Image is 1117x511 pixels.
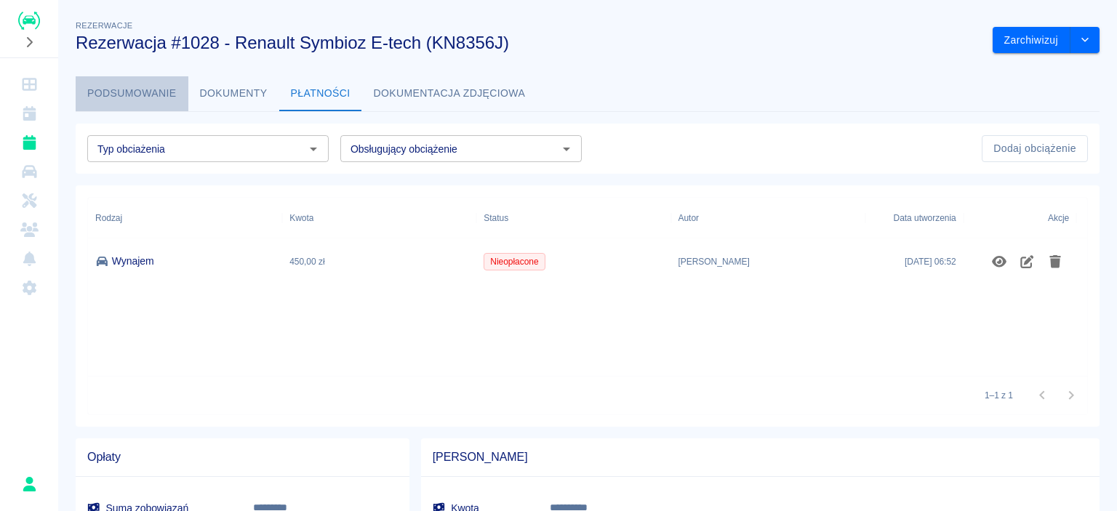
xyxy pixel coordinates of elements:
[112,254,154,269] p: Wynajem
[433,450,1088,464] span: [PERSON_NAME]
[14,469,44,499] button: Wiktor Hryc
[88,198,282,238] div: Rodzaj
[865,198,964,238] div: Data utworzenia
[1013,249,1041,274] button: Edytuj obciążenie
[556,139,577,159] button: Otwórz
[6,157,52,186] a: Flota
[95,198,122,238] div: Rodzaj
[6,273,52,302] a: Ustawienia
[282,238,476,285] div: 450,00 zł
[1041,249,1070,274] button: Usuń obciążenie
[18,33,40,52] button: Rozwiń nawigację
[362,76,537,111] button: Dokumentacja zdjęciowa
[985,249,1014,274] button: Pokaż szczegóły
[1070,27,1100,54] button: drop-down
[484,198,508,238] div: Status
[76,33,981,53] h3: Rezerwacja #1028 - Renault Symbioz E-tech (KN8356J)
[982,135,1088,162] button: Dodaj obciążenie
[1048,198,1069,238] div: Akcje
[279,76,362,111] button: Płatności
[282,198,476,238] div: Kwota
[484,255,544,268] span: Nieopłacone
[985,389,1013,402] p: 1–1 z 1
[87,450,398,464] span: Opłaty
[671,238,865,285] div: [PERSON_NAME]
[964,198,1077,238] div: Akcje
[6,244,52,273] a: Powiadomienia
[6,215,52,244] a: Klienci
[6,186,52,215] a: Serwisy
[76,76,188,111] button: Podsumowanie
[76,21,132,30] span: Rezerwacje
[303,139,324,159] button: Otwórz
[6,70,52,99] a: Dashboard
[289,198,313,238] div: Kwota
[476,198,670,238] div: Status
[6,99,52,128] a: Kalendarz
[18,12,40,30] img: Renthelp
[188,76,279,111] button: Dokumenty
[873,208,894,228] button: Sort
[671,198,865,238] div: Autor
[6,128,52,157] a: Rezerwacje
[905,255,956,268] div: 11 sie 2025, 06:52
[678,198,699,238] div: Autor
[894,198,956,238] div: Data utworzenia
[993,27,1070,54] button: Zarchiwizuj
